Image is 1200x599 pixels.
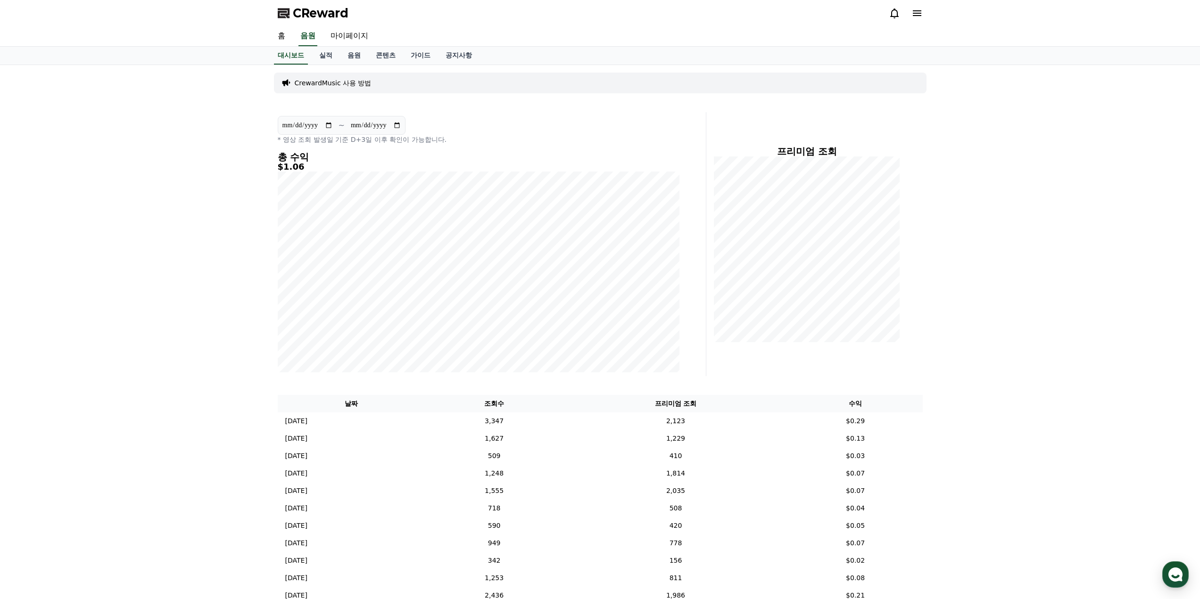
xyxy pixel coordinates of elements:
p: [DATE] [285,434,307,443]
td: 508 [563,500,788,517]
td: $0.05 [788,517,923,534]
a: CReward [278,6,348,21]
p: [DATE] [285,468,307,478]
th: 날짜 [278,395,425,412]
h4: 총 수익 [278,152,679,162]
a: 설정 [122,299,181,322]
td: 420 [563,517,788,534]
td: 342 [425,552,563,569]
p: [DATE] [285,503,307,513]
th: 수익 [788,395,923,412]
td: $0.04 [788,500,923,517]
td: 1,253 [425,569,563,587]
td: $0.07 [788,482,923,500]
a: 대화 [62,299,122,322]
td: 1,814 [563,465,788,482]
span: 홈 [30,313,35,320]
td: 2,123 [563,412,788,430]
td: 1,248 [425,465,563,482]
td: 410 [563,447,788,465]
p: [DATE] [285,556,307,566]
h5: $1.06 [278,162,679,172]
td: 3,347 [425,412,563,430]
a: 실적 [312,47,340,65]
span: CReward [293,6,348,21]
a: 홈 [3,299,62,322]
td: $0.07 [788,465,923,482]
span: 대화 [86,313,98,321]
a: 공지사항 [438,47,480,65]
td: $0.29 [788,412,923,430]
a: 음원 [340,47,368,65]
p: [DATE] [285,486,307,496]
td: 590 [425,517,563,534]
td: 949 [425,534,563,552]
td: $0.13 [788,430,923,447]
td: 1,229 [563,430,788,447]
td: $0.03 [788,447,923,465]
a: CrewardMusic 사용 방법 [295,78,372,88]
th: 프리미엄 조회 [563,395,788,412]
p: [DATE] [285,416,307,426]
a: 대시보드 [274,47,308,65]
a: 홈 [270,26,293,46]
a: 음원 [298,26,317,46]
a: 마이페이지 [323,26,376,46]
td: 811 [563,569,788,587]
td: 778 [563,534,788,552]
td: $0.07 [788,534,923,552]
td: 1,555 [425,482,563,500]
p: ~ [339,120,345,131]
p: [DATE] [285,573,307,583]
td: 1,627 [425,430,563,447]
p: [DATE] [285,538,307,548]
a: 콘텐츠 [368,47,403,65]
td: 718 [425,500,563,517]
td: $0.08 [788,569,923,587]
p: * 영상 조회 발생일 기준 D+3일 이후 확인이 가능합니다. [278,135,679,144]
td: 509 [425,447,563,465]
p: [DATE] [285,451,307,461]
p: [DATE] [285,521,307,531]
td: 156 [563,552,788,569]
td: $0.02 [788,552,923,569]
h4: 프리미엄 조회 [714,146,900,156]
a: 가이드 [403,47,438,65]
span: 설정 [146,313,157,320]
td: 2,035 [563,482,788,500]
th: 조회수 [425,395,563,412]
